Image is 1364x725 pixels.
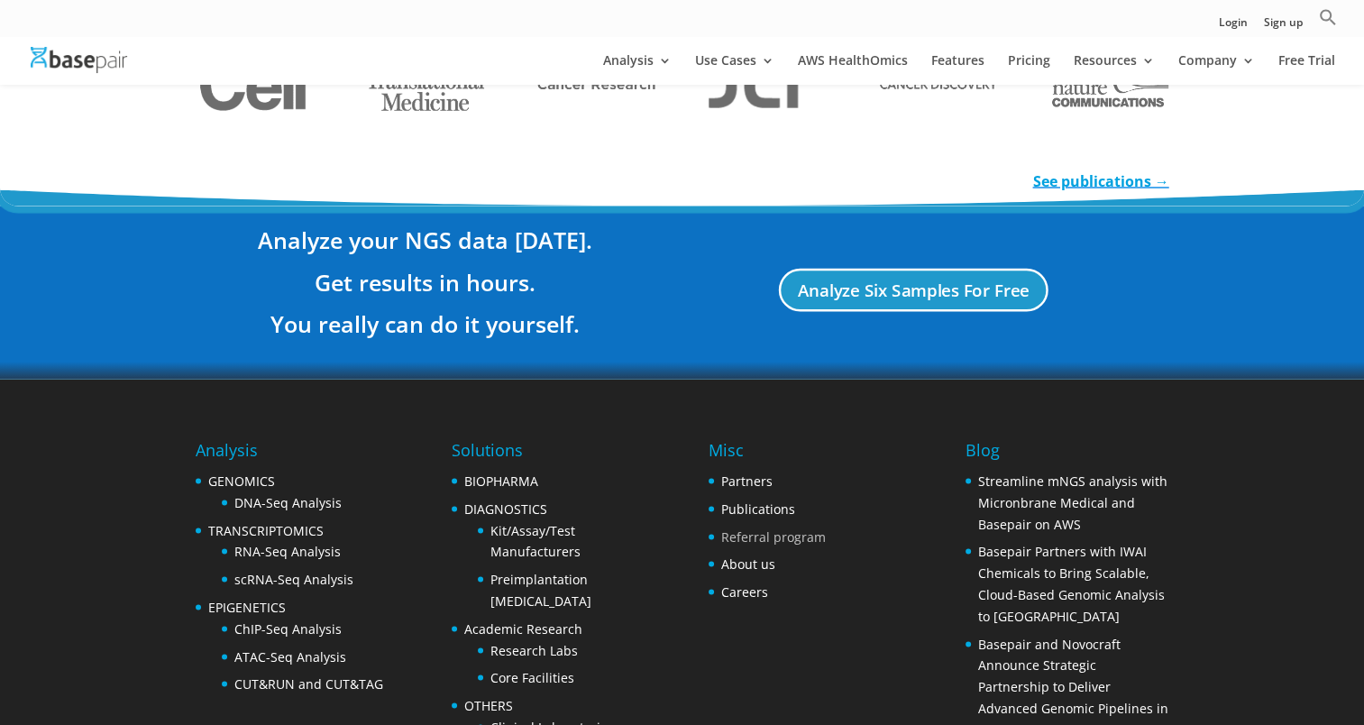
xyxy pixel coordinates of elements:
a: GENOMICS [208,472,275,489]
a: Sign up [1264,17,1303,36]
h3: Get results in hours. [196,265,655,307]
a: Company [1178,54,1255,85]
a: Use Cases [695,54,774,85]
a: DNA-Seq Analysis [234,493,342,510]
a: BIOPHARMA [464,472,538,489]
a: Features [931,54,984,85]
h4: Misc [709,437,826,470]
a: TRANSCRIPTOMICS [208,521,324,538]
a: Partners [721,472,773,489]
a: Core Facilities [490,668,574,685]
a: Streamline mNGS analysis with Micronbrane Medical and Basepair on AWS [978,472,1167,532]
a: Academic Research [464,619,582,637]
h4: Solutions [452,437,655,470]
a: Free Trial [1278,54,1335,85]
svg: Search [1319,8,1337,26]
a: EPIGENETICS [208,598,286,615]
a: See publications → [1033,170,1169,190]
a: ChIP-Seq Analysis [234,619,342,637]
a: Careers [721,583,768,600]
h4: Blog [966,437,1168,470]
a: Referral program [721,528,826,545]
a: Analysis [603,54,672,85]
a: Preimplantation [MEDICAL_DATA] [490,570,591,609]
a: DIAGNOSTICS [464,500,547,517]
a: Login [1219,17,1248,36]
a: Pricing [1008,54,1050,85]
a: Publications [721,500,795,517]
a: Search Icon Link [1319,8,1337,36]
a: AWS HealthOmics [798,54,908,85]
h3: Analyze your NGS data [DATE]. [196,223,655,264]
a: RNA-Seq Analysis [234,542,341,559]
h3: You really can do it yourself. [196,307,655,348]
a: ATAC-Seq Analysis [234,647,346,665]
a: Analyze Six Samples For Free [779,269,1048,312]
a: About us [721,555,775,572]
a: CUT&RUN and CUT&TAG [234,675,383,692]
img: Basepair [31,47,127,73]
a: OTHERS [464,696,513,713]
a: Research Labs [490,641,578,658]
a: Basepair Partners with IWAI Chemicals to Bring Scalable, Cloud-Based Genomic Analysis to [GEOGRAP... [978,542,1165,623]
h4: Analysis [196,437,383,470]
a: scRNA-Seq Analysis [234,570,353,587]
a: Kit/Assay/Test Manufacturers [490,521,581,560]
a: Resources [1074,54,1155,85]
